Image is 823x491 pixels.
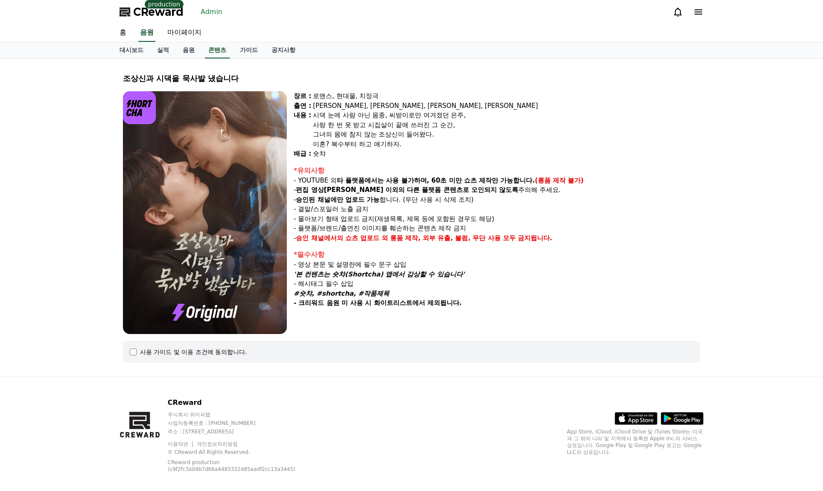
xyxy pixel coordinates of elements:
[110,270,164,292] a: Settings
[294,101,311,111] div: 출연 :
[150,42,176,58] a: 실적
[3,270,56,292] a: Home
[168,459,304,473] p: CReward production (c9f2fc3a04b7d66a4483322485aadf2cc13a3445)
[205,42,230,58] a: 콘텐츠
[120,5,184,19] a: CReward
[294,270,464,278] em: '본 컨텐츠는 숏챠(Shortcha) 앱에서 감상할 수 있습니다'
[313,101,700,111] div: [PERSON_NAME], [PERSON_NAME], [PERSON_NAME], [PERSON_NAME]
[197,441,238,447] a: 개인정보처리방침
[294,214,700,224] p: - 몰아보기 형태 업로드 금지(재생목록, 제목 등에 포함된 경우도 해당)
[296,234,388,242] strong: 승인 채널에서의 쇼츠 업로드 외
[133,5,184,19] span: CReward
[176,42,201,58] a: 음원
[123,91,156,124] img: logo
[313,120,700,130] div: 사랑 한 번 못 받고 시집살이 끝에 쓰러진 그 순간,
[294,250,700,260] div: *필수사항
[233,42,265,58] a: 가이드
[296,186,405,194] strong: 편집 영상[PERSON_NAME] 이외의
[113,42,150,58] a: 대시보드
[294,176,700,186] p: - YOUTUBE 외
[294,91,311,101] div: 장르 :
[168,449,318,456] p: © CReward All Rights Reserved.
[126,283,147,290] span: Settings
[71,284,96,291] span: Messages
[567,428,703,456] p: App Store, iCloud, iCloud Drive 및 iTunes Store는 미국과 그 밖의 나라 및 지역에서 등록된 Apple Inc.의 서비스 상표입니다. Goo...
[56,270,110,292] a: Messages
[313,149,700,159] div: 숏챠
[294,204,700,214] p: - 결말/스포일러 노출 금지
[22,283,37,290] span: Home
[313,91,700,101] div: 로맨스, 현대물, 치정극
[168,420,318,427] p: 사업자등록번호 : [PHONE_NUMBER]
[140,348,247,356] div: 사용 가이드 및 이용 조건에 동의합니다.
[535,177,584,184] strong: (롱폼 제작 불가)
[390,234,552,242] strong: 롱폼 제작, 외부 유출, 불펌, 무단 사용 모두 금지됩니다.
[337,177,535,184] strong: 타 플랫폼에서는 사용 불가하며, 60초 미만 쇼츠 제작만 가능합니다.
[407,186,518,194] strong: 다른 플랫폼 콘텐츠로 오인되지 않도록
[294,279,700,289] p: - 해시태그 필수 삽입
[197,5,226,19] a: Admin
[168,398,318,408] p: CReward
[313,110,700,120] div: 시댁 눈에 사람 아닌 몸종, 씨받이로만 여겨졌던 은주,
[294,195,700,205] p: - 합니다. (무단 사용 시 삭제 조치)
[313,130,700,139] div: 그녀의 몸에 참지 않는 조상신이 들어왔다.
[138,24,155,42] a: 음원
[313,139,700,149] div: 이혼? 복수부터 하고 얘기하자.
[294,260,700,270] p: - 영상 본문 및 설명란에 필수 문구 삽입
[161,24,208,42] a: 마이페이지
[296,196,379,203] strong: 승인된 채널에만 업로드 가능
[294,299,461,307] strong: - 크리워드 음원 미 사용 시 화이트리스트에서 제외됩니다.
[123,73,700,84] div: 조상신과 시댁을 묵사발 냈습니다
[265,42,302,58] a: 공지사항
[294,166,700,176] div: *유의사항
[113,24,133,42] a: 홈
[123,91,287,334] img: video
[294,110,311,149] div: 내용 :
[168,441,195,447] a: 이용약관
[294,290,389,297] em: #숏챠, #shortcha, #작품제목
[294,149,311,159] div: 배급 :
[294,224,700,233] p: - 플랫폼/브랜드/출연진 이미지를 훼손하는 콘텐츠 제작 금지
[168,411,318,418] p: 주식회사 와이피랩
[294,233,700,243] p: -
[294,185,700,195] p: - 주의해 주세요.
[168,428,318,435] p: 주소 : [STREET_ADDRESS]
